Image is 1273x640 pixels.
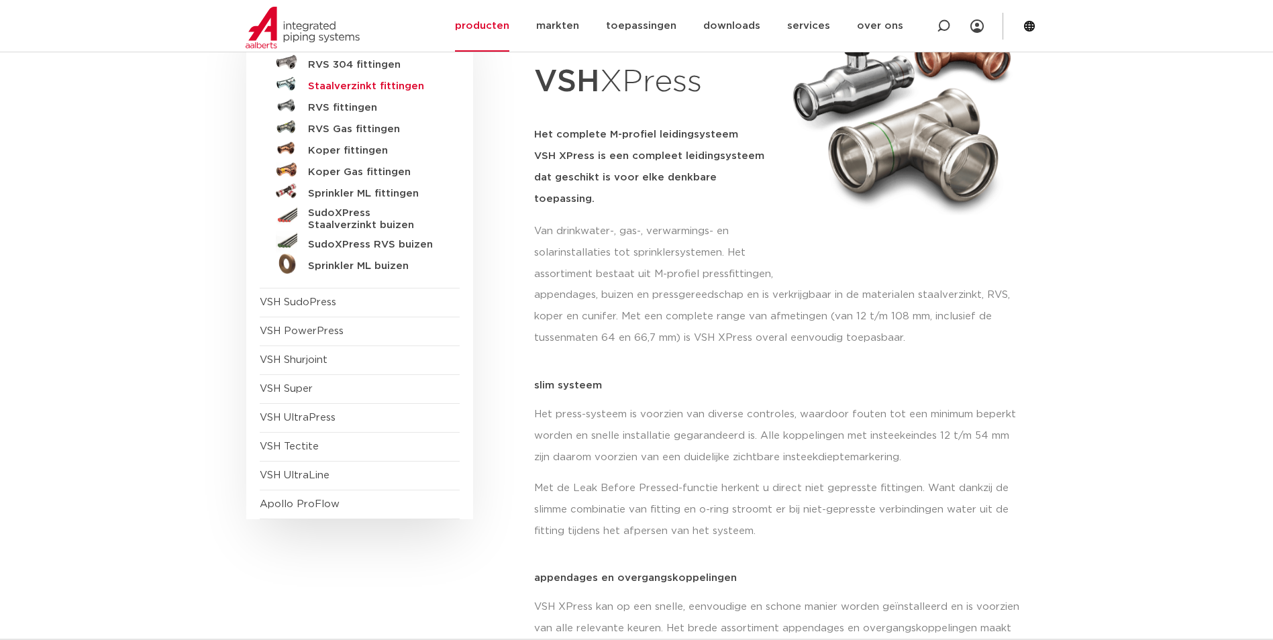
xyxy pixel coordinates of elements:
[260,326,344,336] a: VSH PowerPress
[260,231,460,253] a: SudoXPress RVS buizen
[260,470,329,480] a: VSH UltraLine
[260,413,336,423] a: VSH UltraPress
[260,159,460,180] a: Koper Gas fittingen
[308,145,441,157] h5: Koper fittingen
[260,202,460,231] a: SudoXPress Staalverzinkt buizen
[260,116,460,138] a: RVS Gas fittingen
[534,573,1027,583] p: appendages en overgangskoppelingen
[308,260,441,272] h5: Sprinkler ML buizen
[260,297,336,307] a: VSH SudoPress
[308,102,441,114] h5: RVS fittingen
[260,138,460,159] a: Koper fittingen
[308,207,441,231] h5: SudoXPress Staalverzinkt buizen
[260,95,460,116] a: RVS fittingen
[534,124,777,210] h5: Het complete M-profiel leidingsysteem VSH XPress is een compleet leidingsysteem dat geschikt is v...
[260,180,460,202] a: Sprinkler ML fittingen
[534,66,600,97] strong: VSH
[308,188,441,200] h5: Sprinkler ML fittingen
[534,221,777,285] p: Van drinkwater-, gas-, verwarmings- en solarinstallaties tot sprinklersystemen. Het assortiment b...
[260,253,460,274] a: Sprinkler ML buizen
[534,478,1027,542] p: Met de Leak Before Pressed-functie herkent u direct niet gepresste fittingen. Want dankzij de sli...
[260,73,460,95] a: Staalverzinkt fittingen
[534,380,1027,390] p: slim systeem
[308,81,441,93] h5: Staalverzinkt fittingen
[260,499,340,509] a: Apollo ProFlow
[534,56,777,108] h1: XPress
[260,441,319,451] a: VSH Tectite
[534,284,1027,349] p: appendages, buizen en pressgereedschap en is verkrijgbaar in de materialen staalverzinkt, RVS, ko...
[308,166,441,178] h5: Koper Gas fittingen
[308,59,441,71] h5: RVS 304 fittingen
[534,404,1027,468] p: Het press-systeem is voorzien van diverse controles, waardoor fouten tot een minimum beperkt word...
[308,239,441,251] h5: SudoXPress RVS buizen
[308,123,441,136] h5: RVS Gas fittingen
[260,384,313,394] a: VSH Super
[260,52,460,73] a: RVS 304 fittingen
[260,355,327,365] a: VSH Shurjoint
